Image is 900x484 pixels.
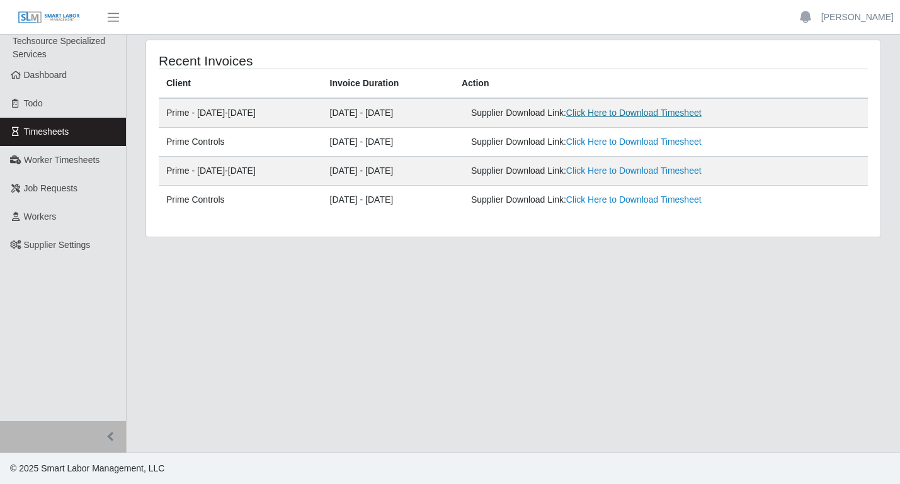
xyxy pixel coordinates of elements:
[471,106,718,120] div: Supplier Download Link:
[821,11,894,24] a: [PERSON_NAME]
[13,36,105,59] span: Techsource Specialized Services
[24,70,67,80] span: Dashboard
[322,157,454,186] td: [DATE] - [DATE]
[566,137,702,147] a: Click Here to Download Timesheet
[24,98,43,108] span: Todo
[18,11,81,25] img: SLM Logo
[322,128,454,157] td: [DATE] - [DATE]
[322,98,454,128] td: [DATE] - [DATE]
[24,211,57,222] span: Workers
[159,53,443,69] h4: Recent Invoices
[322,186,454,215] td: [DATE] - [DATE]
[471,135,718,149] div: Supplier Download Link:
[159,186,322,215] td: Prime Controls
[10,463,164,473] span: © 2025 Smart Labor Management, LLC
[159,157,322,186] td: Prime - [DATE]-[DATE]
[566,194,702,205] a: Click Here to Download Timesheet
[566,166,702,176] a: Click Here to Download Timesheet
[24,240,91,250] span: Supplier Settings
[471,164,718,177] div: Supplier Download Link:
[159,69,322,99] th: Client
[159,98,322,128] td: Prime - [DATE]-[DATE]
[24,127,69,137] span: Timesheets
[322,69,454,99] th: Invoice Duration
[159,128,322,157] td: Prime Controls
[24,183,78,193] span: Job Requests
[566,108,702,118] a: Click Here to Download Timesheet
[454,69,868,99] th: Action
[471,193,718,206] div: Supplier Download Link:
[24,155,100,165] span: Worker Timesheets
